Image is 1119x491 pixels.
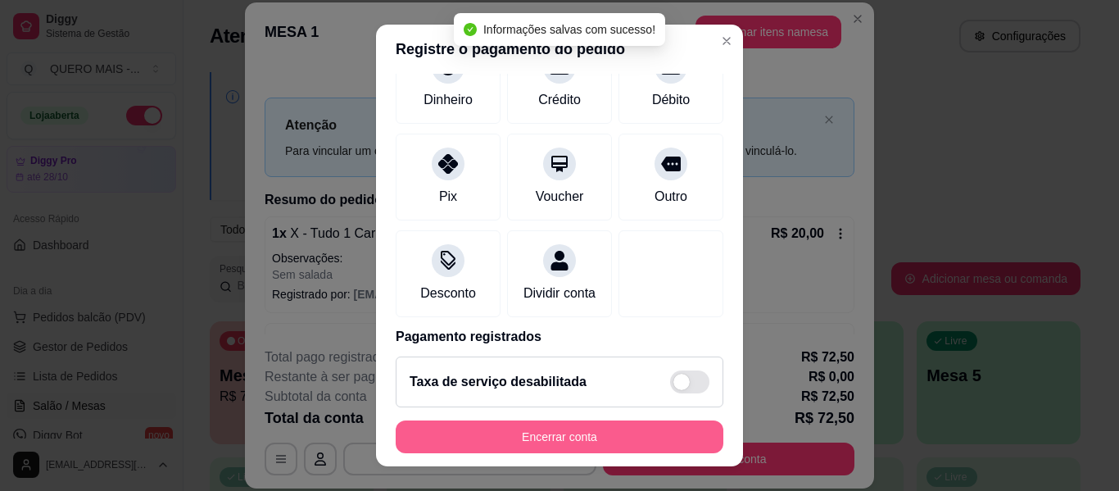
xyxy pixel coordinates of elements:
[538,90,581,110] div: Crédito
[523,284,596,303] div: Dividir conta
[420,284,476,303] div: Desconto
[714,28,740,54] button: Close
[410,372,587,392] h2: Taxa de serviço desabilitada
[464,23,477,36] span: check-circle
[655,187,687,207] div: Outro
[424,90,473,110] div: Dinheiro
[376,25,743,74] header: Registre o pagamento do pedido
[396,421,723,453] button: Encerrar conta
[652,90,690,110] div: Débito
[536,187,584,207] div: Voucher
[439,187,457,207] div: Pix
[396,327,723,347] p: Pagamento registrados
[483,23,655,36] span: Informações salvas com sucesso!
